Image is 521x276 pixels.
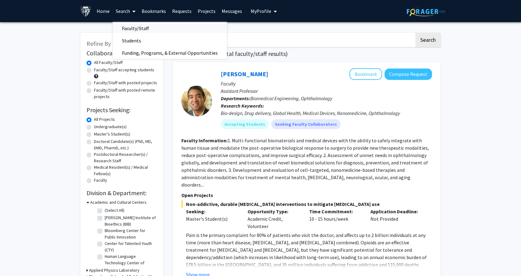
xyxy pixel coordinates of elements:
[181,137,228,144] b: Faculty Information:
[221,109,432,117] div: Bio-design, Drug delivery, Global Health, Medical Devices, Nanomedicine, Ophthalmology
[181,137,429,188] fg-read-more: 1. Multi-functional biomaterials and medical devices with the ability to safely integrate with hu...
[113,0,139,22] a: Search
[271,119,341,129] mat-chip: Seeking Faculty Collaborators
[105,207,124,214] label: (Select All)
[221,80,432,87] p: Faculty
[219,0,245,22] a: Messages
[309,208,361,215] p: Time Commitment:
[80,6,91,17] img: Johns Hopkins University Logo
[94,131,130,137] label: Master's Student(s)
[250,95,332,101] span: Biomedical Engineering, Ophthalmology
[94,0,113,22] a: Home
[94,80,157,86] label: Faculty/Staff with posted projects
[221,95,250,101] b: Departments:
[173,33,414,47] input: Search Keywords
[251,8,271,14] span: My Profile
[87,49,157,57] h2: Collaboration Status:
[94,59,123,66] label: All Faculty/Staff
[243,208,305,230] div: Academic Credit, Volunteer
[113,22,158,34] span: Faculty/Staff
[105,215,156,227] label: [PERSON_NAME] Institute of Bioethics (BIB)
[415,33,441,47] button: Search
[94,151,157,164] label: Postdoctoral Researcher(s) / Research Staff
[90,199,147,206] h3: Academic and Cultural Centers
[89,267,139,274] h3: Applied Physics Laboratory
[221,87,432,95] p: Assistant Professor
[113,24,227,33] a: Faculty/Staff
[87,40,111,47] span: Refine By
[221,70,268,78] a: [PERSON_NAME]
[305,208,366,230] div: 10 - 15 hours/week
[113,48,227,57] a: Funding, Programs, & External Opportunities
[186,215,238,223] div: Master's Student(s)
[349,68,382,80] button: Add Kunal Parikh to Bookmarks
[87,106,157,114] h2: Projects Seeking:
[94,87,157,100] label: Faculty/Staff with posted remote projects
[94,177,107,183] label: Faculty
[113,36,227,45] a: Students
[181,191,432,199] p: Open Projects
[186,208,238,215] p: Seeking:
[113,47,227,59] span: Funding, Programs, & External Opportunities
[366,208,427,230] div: Not Provided
[105,240,156,253] label: Center for Talented Youth (CTY)
[248,208,300,215] p: Opportunity Type:
[181,200,432,208] span: Non-addictive, durable [MEDICAL_DATA] interventions to mitigate [MEDICAL_DATA] use
[139,0,169,22] a: Bookmarks
[221,103,264,109] b: Research Keywords:
[94,116,115,123] label: All Projects
[370,208,423,215] p: Application Deadline:
[105,253,156,273] label: Human Language Technology Center of Excellence (HLTCOE)
[221,119,269,129] mat-chip: Accepting Students
[113,34,150,47] span: Students
[94,138,157,151] label: Doctoral Candidate(s) (PhD, MD, DMD, PharmD, etc.)
[87,189,157,197] h2: Division & Department:
[94,164,157,177] label: Medical Resident(s) / Medical Fellow(s)
[105,227,156,240] label: Bloomberg Center for Public Innovation
[5,248,26,271] iframe: Chat
[195,0,219,22] a: Projects
[407,7,445,16] img: ForagerOne Logo
[173,50,441,57] h1: Page of ( total faculty/staff results)
[94,67,154,73] label: Faculty/Staff accepting students
[385,69,432,80] button: Compose Request to Kunal Parikh
[169,0,195,22] a: Requests
[94,124,127,130] label: Undergraduate(s)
